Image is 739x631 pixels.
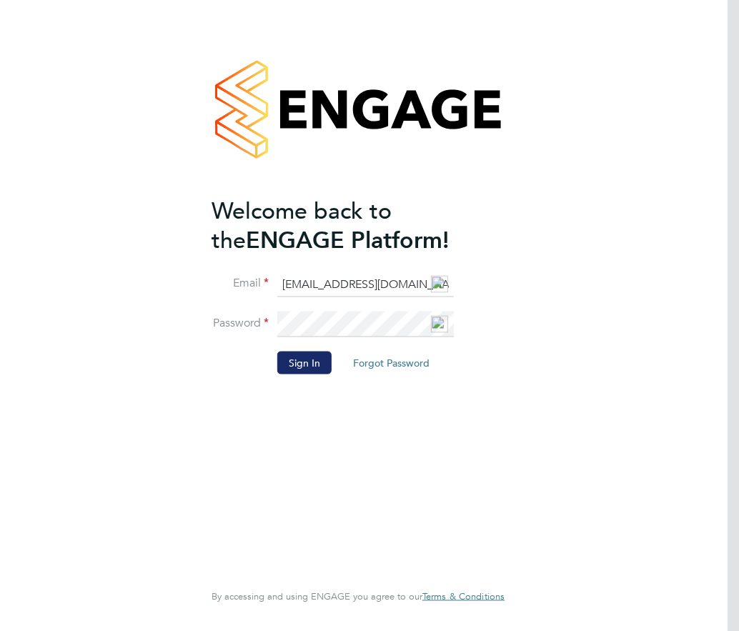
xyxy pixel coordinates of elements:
button: Forgot Password [342,351,441,374]
label: Email [212,276,269,291]
span: Welcome back to the [212,197,392,254]
a: Terms & Conditions [422,591,505,602]
button: Sign In [277,351,332,374]
label: Password [212,316,269,331]
input: Enter your work email... [277,272,454,297]
span: Terms & Conditions [422,590,505,602]
h2: ENGAGE Platform! [212,196,490,254]
img: npw-badge-icon-locked.svg [431,276,448,293]
img: npw-badge-icon-locked.svg [431,316,448,333]
span: By accessing and using ENGAGE you agree to our [212,590,505,602]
